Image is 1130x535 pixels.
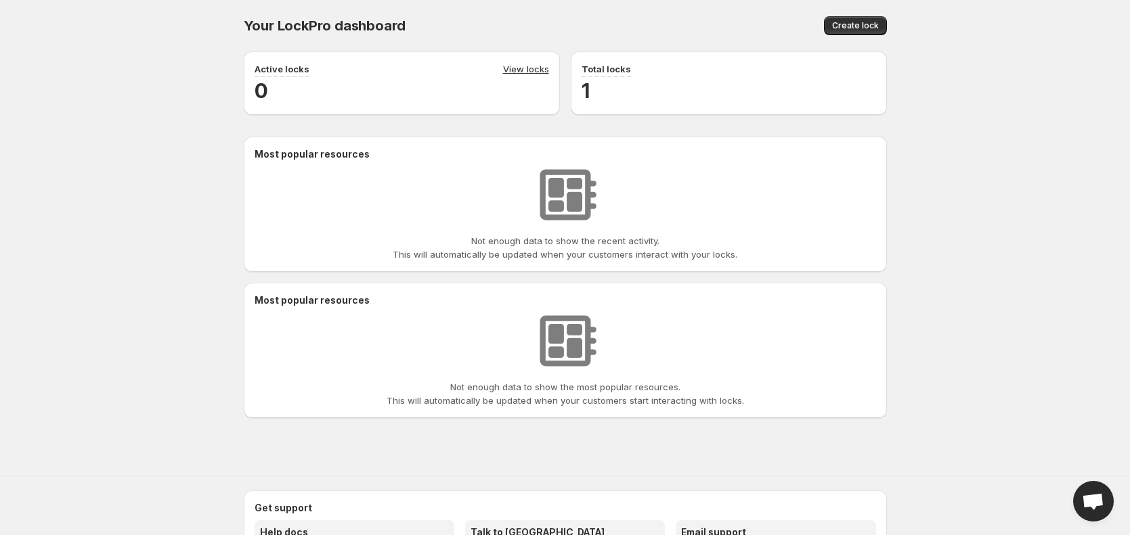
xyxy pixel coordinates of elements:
[255,62,309,76] p: Active locks
[244,18,406,34] span: Your LockPro dashboard
[531,161,599,229] img: No resources found
[255,501,876,515] h2: Get support
[387,380,744,407] p: Not enough data to show the most popular resources. This will automatically be updated when your ...
[824,16,887,35] button: Create lock
[255,77,549,104] h2: 0
[832,20,879,31] span: Create lock
[255,147,876,161] h2: Most popular resources
[1073,481,1114,521] a: Open chat
[582,62,631,76] p: Total locks
[393,234,737,261] p: Not enough data to show the recent activity. This will automatically be updated when your custome...
[503,62,549,77] a: View locks
[255,294,876,307] h2: Most popular resources
[531,307,599,375] img: No resources found
[582,77,876,104] h2: 1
